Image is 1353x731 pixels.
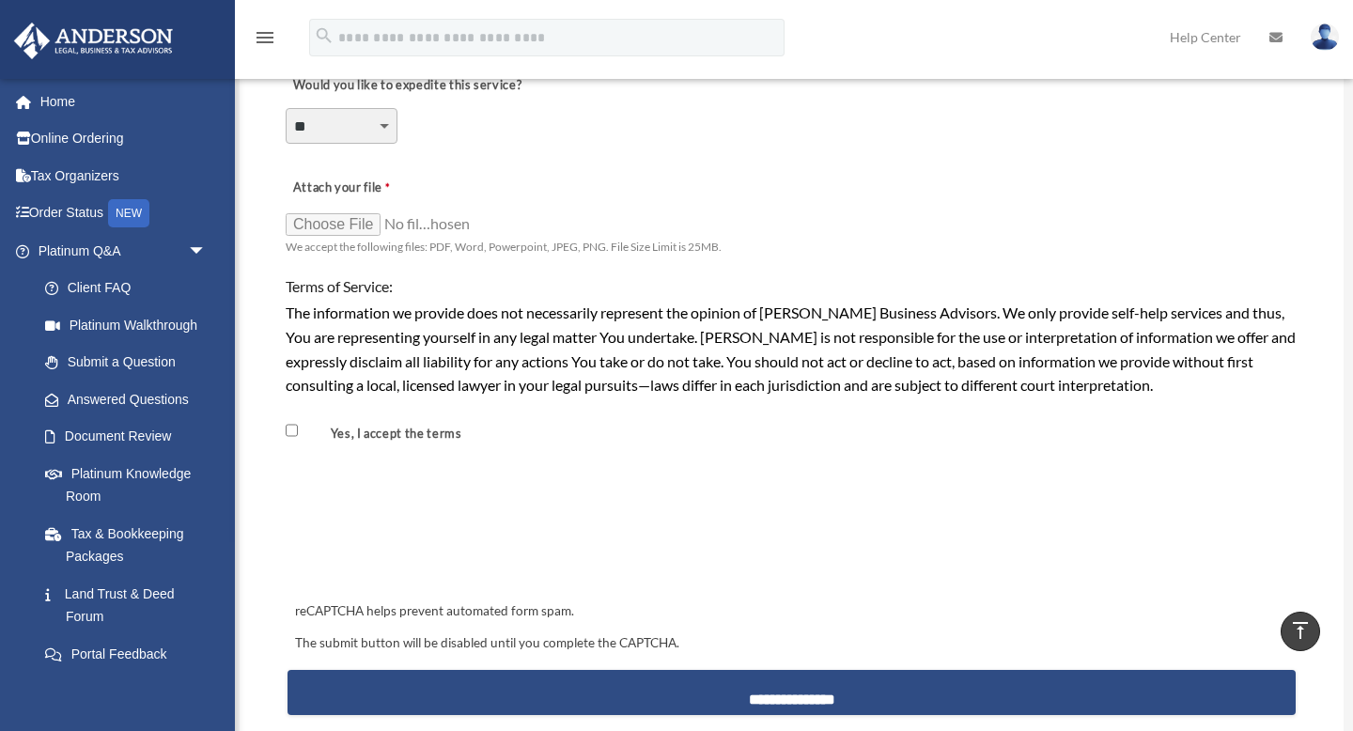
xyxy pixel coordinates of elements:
a: Answered Questions [26,381,235,418]
label: Attach your file [286,176,474,202]
a: Online Ordering [13,120,235,158]
div: NEW [108,199,149,227]
img: User Pic [1311,23,1339,51]
a: Home [13,83,235,120]
label: Yes, I accept the terms [302,425,469,443]
a: Order StatusNEW [13,194,235,233]
a: Land Trust & Deed Forum [26,575,235,635]
a: vertical_align_top [1281,612,1320,651]
a: Document Review [26,418,225,456]
a: Portal Feedback [26,635,235,673]
div: reCAPTCHA helps prevent automated form spam. [288,600,1296,623]
a: Submit a Question [26,344,235,381]
a: Platinum Knowledge Room [26,455,235,515]
a: Platinum Q&Aarrow_drop_down [13,232,235,270]
div: The information we provide does not necessarily represent the opinion of [PERSON_NAME] Business A... [286,301,1298,397]
span: arrow_drop_down [188,232,225,271]
i: vertical_align_top [1289,619,1312,642]
h4: Terms of Service: [286,276,1298,297]
div: The submit button will be disabled until you complete the CAPTCHA. [288,632,1296,655]
i: search [314,25,334,46]
label: Would you like to expedite this service? [286,73,526,100]
a: menu [254,33,276,49]
a: Tax & Bookkeeping Packages [26,515,235,575]
a: Platinum Walkthrough [26,306,235,344]
i: menu [254,26,276,49]
img: Anderson Advisors Platinum Portal [8,23,179,59]
iframe: reCAPTCHA [289,490,575,563]
a: Tax Organizers [13,157,235,194]
a: Client FAQ [26,270,235,307]
span: We accept the following files: PDF, Word, Powerpoint, JPEG, PNG. File Size Limit is 25MB. [286,240,722,254]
